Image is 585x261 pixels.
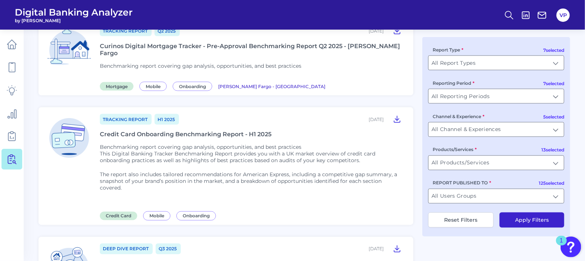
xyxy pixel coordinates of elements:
a: Onboarding [173,83,215,90]
label: REPORT PUBLISHED TO [433,180,491,186]
span: [PERSON_NAME] Fargo - [GEOGRAPHIC_DATA] [218,84,325,89]
a: Q3 2025 [156,244,181,254]
span: Mortgage [100,82,133,91]
label: Reporting Period [433,80,474,86]
img: Mortgage [44,25,94,74]
button: VP [557,9,570,22]
div: [DATE] [369,246,384,252]
button: Curinos Digital - USAA Card and Digital Wallet Functionality August 2025 [390,243,405,255]
span: Benchmarking report covering gap analysis, opportunities, and best practices [100,63,301,69]
span: Onboarding [176,211,216,221]
span: Mobile [139,82,167,91]
button: Reset Filters [428,213,494,228]
button: Open Resource Center, 1 new notification [561,237,581,257]
a: Q2 2025 [155,26,180,36]
div: Credit Card Onboarding Benchmarking Report - H1 2025 [100,131,271,138]
div: [DATE] [369,28,384,34]
div: 1 [560,241,563,250]
span: Benchmarking report covering gap analysis, opportunities, and best practices [100,144,301,151]
a: Mobile [143,212,173,219]
a: Mortgage [100,83,136,90]
p: The report also includes tailored recommendations for American Express, including a competitive g... [100,171,405,191]
span: by [PERSON_NAME] [15,18,133,23]
span: Mobile [143,211,170,221]
button: Apply Filters [500,213,564,228]
button: Credit Card Onboarding Benchmarking Report - H1 2025 [390,113,405,125]
a: Deep Dive Report [100,244,153,254]
div: Curinos Digital Mortgage Tracker - Pre-Approval Benchmarking Report Q2 2025 - [PERSON_NAME] Fargo [100,43,405,57]
label: Channel & Experience [433,114,484,119]
label: Products/Services [433,147,477,153]
a: [PERSON_NAME] Fargo - [GEOGRAPHIC_DATA] [218,83,325,90]
label: Report Type [433,47,463,53]
a: Onboarding [176,212,219,219]
p: This Digital Banking Tracker Benchmarking Report provides you with a UK market overview of credit... [100,151,405,164]
div: [DATE] [369,117,384,122]
a: H1 2025 [155,114,179,125]
a: Tracking Report [100,26,152,36]
span: Onboarding [173,82,212,91]
a: Mobile [139,83,170,90]
button: Curinos Digital Mortgage Tracker - Pre-Approval Benchmarking Report Q2 2025 - Wells Fargo [390,25,405,37]
span: Credit Card [100,212,137,220]
a: Credit Card [100,212,140,219]
img: Credit Card [44,113,94,163]
span: Digital Banking Analyzer [15,7,133,18]
a: Tracking Report [100,114,152,125]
